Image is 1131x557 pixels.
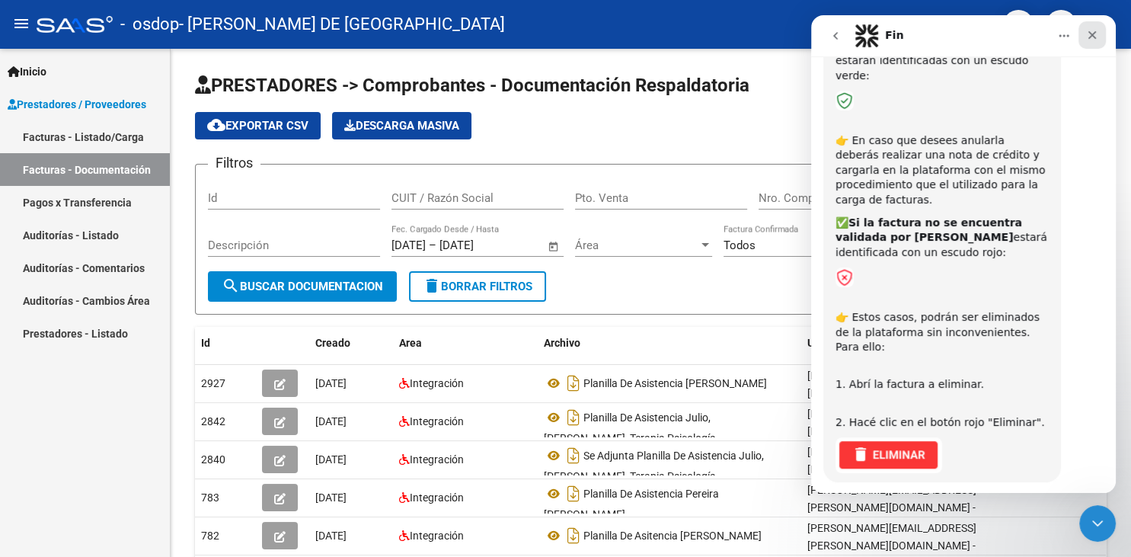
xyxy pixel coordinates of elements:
i: Descargar documento [564,523,583,548]
span: [DATE] [315,491,347,504]
span: Inicio [8,63,46,80]
button: Exportar CSV [195,112,321,139]
span: 783 [201,491,219,504]
div: ✅ estará identificada con un escudo rojo: [24,200,238,245]
span: PRESTADORES -> Comprobantes - Documentación Respaldatoria [195,75,749,96]
span: Integración [410,377,464,389]
span: [DATE] [315,415,347,427]
span: Id [201,337,210,349]
span: [PERSON_NAME][EMAIL_ADDRESS][PERSON_NAME][DOMAIN_NAME] - [PERSON_NAME] [807,446,976,493]
div: 1. Abrí la factura a eliminar. [24,347,238,377]
span: Borrar Filtros [423,280,532,293]
button: Buscar Documentacion [208,271,397,302]
span: Se Adjunta Planilla De Asistencia Julio, [PERSON_NAME], Terapia Psicología [544,450,764,482]
i: Descargar documento [564,371,583,395]
span: Área [575,238,698,252]
span: 782 [201,530,219,542]
span: Prestadores / Proveedores [8,96,146,113]
div: ​ 👉 En caso que desees anularla deberás realizar una nota de crédito y cargarla en la plataforma ... [24,103,238,193]
datatable-header-cell: Archivo [538,327,801,360]
mat-icon: delete [423,277,441,295]
datatable-header-cell: Area [393,327,538,360]
span: [DATE] [315,377,347,389]
span: Integración [410,415,464,427]
span: Exportar CSV [207,119,308,133]
span: – [429,238,436,252]
iframe: Intercom live chat [811,15,1116,493]
span: Integración [410,530,464,542]
mat-icon: menu [12,14,30,33]
input: Fecha inicio [391,238,426,252]
i: Descargar documento [564,443,583,468]
div: 2. Hacé clic en el botón rojo "Eliminar". [24,385,238,415]
b: Si la factura no se encuentra validada por [PERSON_NAME] [24,201,211,229]
datatable-header-cell: Usuario [801,327,1030,360]
mat-icon: cloud_download [207,116,225,134]
iframe: Intercom live chat [1079,505,1116,542]
span: 2842 [201,415,225,427]
datatable-header-cell: Id [195,327,256,360]
span: Buscar Documentacion [222,280,383,293]
span: 2840 [201,453,225,466]
datatable-header-cell: Creado [309,327,393,360]
button: Open calendar [545,238,563,255]
button: Borrar Filtros [409,271,546,302]
h3: Filtros [208,152,260,174]
span: Planilla De Asitencia [PERSON_NAME] [583,530,762,542]
span: - osdop [120,8,179,41]
div: 👉 Estos casos, podrán ser eliminados de la plataforma sin inconvenientes. Para ello: [24,280,238,339]
span: Todos [724,238,756,252]
span: 2927 [201,377,225,389]
span: Descarga Masiva [344,119,459,133]
span: Archivo [544,337,580,349]
span: Integración [410,453,464,466]
span: Creado [315,337,350,349]
app-download-masive: Descarga masiva de comprobantes (adjuntos) [332,112,471,139]
span: [DATE] [315,530,347,542]
span: Planilla De Asistencia [PERSON_NAME] [583,377,767,389]
span: Area [399,337,422,349]
span: Usuario [807,337,845,349]
span: - [PERSON_NAME] DE [GEOGRAPHIC_DATA] [179,8,505,41]
button: Descarga Masiva [332,112,471,139]
span: Planilla De Asistencia Julio, [PERSON_NAME], Terapia Psicología [544,411,716,444]
span: [PERSON_NAME][EMAIL_ADDRESS][PERSON_NAME][DOMAIN_NAME] - [PERSON_NAME] [807,484,976,531]
span: [DATE] [315,453,347,466]
span: [PERSON_NAME][EMAIL_ADDRESS][PERSON_NAME][DOMAIN_NAME] - [PERSON_NAME] [807,370,976,417]
input: Fecha fin [439,238,513,252]
span: [PERSON_NAME][EMAIL_ADDRESS][PERSON_NAME][DOMAIN_NAME] - [PERSON_NAME] [807,408,976,455]
span: Integración [410,491,464,504]
i: Descargar documento [564,482,583,506]
i: Descargar documento [564,405,583,430]
span: Planilla De Asistencia Pereira [PERSON_NAME] [544,488,719,520]
mat-icon: search [222,277,240,295]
